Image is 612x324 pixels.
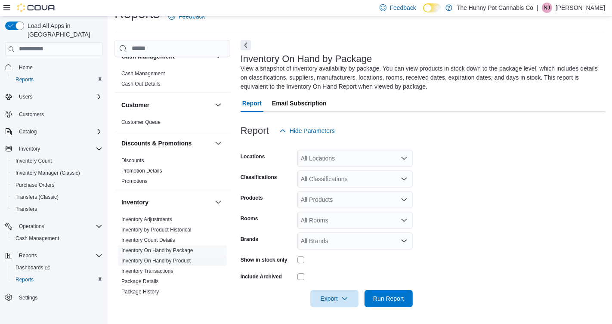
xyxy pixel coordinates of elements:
[9,179,106,191] button: Purchase Orders
[241,54,372,64] h3: Inventory On Hand by Package
[15,194,59,201] span: Transfers (Classic)
[241,236,258,243] label: Brands
[2,61,106,74] button: Home
[2,291,106,303] button: Settings
[19,252,37,259] span: Reports
[121,119,161,126] span: Customer Queue
[12,168,102,178] span: Inventory Manager (Classic)
[12,180,102,190] span: Purchase Orders
[121,247,193,254] span: Inventory On Hand by Package
[401,196,408,203] button: Open list of options
[542,3,552,13] div: Nafeesa Joseph
[121,157,144,164] a: Discounts
[12,74,37,85] a: Reports
[121,119,161,125] a: Customer Queue
[19,93,32,100] span: Users
[2,108,106,120] button: Customers
[15,235,59,242] span: Cash Management
[15,109,47,120] a: Customers
[213,138,223,148] button: Discounts & Promotions
[9,274,106,286] button: Reports
[401,176,408,182] button: Open list of options
[121,178,148,184] a: Promotions
[121,226,192,233] span: Inventory by Product Historical
[24,22,102,39] span: Load All Apps in [GEOGRAPHIC_DATA]
[12,156,56,166] a: Inventory Count
[121,101,211,109] button: Customer
[15,276,34,283] span: Reports
[12,233,62,244] a: Cash Management
[17,3,56,12] img: Cova
[114,155,230,190] div: Discounts & Promotions
[12,262,102,273] span: Dashboards
[15,221,102,231] span: Operations
[241,174,277,181] label: Classifications
[12,204,40,214] a: Transfers
[15,157,52,164] span: Inventory Count
[121,198,148,207] h3: Inventory
[19,64,33,71] span: Home
[12,180,58,190] a: Purchase Orders
[121,168,162,174] a: Promotion Details
[121,278,159,285] span: Package Details
[2,91,106,103] button: Users
[121,237,175,244] span: Inventory Count Details
[15,62,102,73] span: Home
[9,232,106,244] button: Cash Management
[9,167,106,179] button: Inventory Manager (Classic)
[544,3,550,13] span: NJ
[15,206,37,213] span: Transfers
[15,182,55,188] span: Purchase Orders
[2,220,106,232] button: Operations
[165,8,208,25] a: Feedback
[15,264,50,271] span: Dashboards
[242,95,262,112] span: Report
[121,237,175,243] a: Inventory Count Details
[19,111,44,118] span: Customers
[241,126,269,136] h3: Report
[15,76,34,83] span: Reports
[241,215,258,222] label: Rooms
[9,262,106,274] a: Dashboards
[121,70,165,77] span: Cash Management
[15,221,48,231] button: Operations
[15,109,102,120] span: Customers
[9,74,106,86] button: Reports
[121,139,192,148] h3: Discounts & Promotions
[401,238,408,244] button: Open list of options
[12,74,102,85] span: Reports
[290,127,335,135] span: Hide Parameters
[15,170,80,176] span: Inventory Manager (Classic)
[121,71,165,77] a: Cash Management
[121,299,166,305] a: Product Expirations
[12,156,102,166] span: Inventory Count
[12,262,53,273] a: Dashboards
[121,178,148,185] span: Promotions
[310,290,359,307] button: Export
[213,100,223,110] button: Customer
[241,153,265,160] label: Locations
[12,192,62,202] a: Transfers (Classic)
[373,294,404,303] span: Run Report
[15,92,102,102] span: Users
[114,68,230,93] div: Cash Management
[19,223,44,230] span: Operations
[9,203,106,215] button: Transfers
[15,144,102,154] span: Inventory
[401,217,408,224] button: Open list of options
[121,216,172,222] a: Inventory Adjustments
[241,64,601,91] div: View a snapshot of inventory availability by package. You can view products in stock down to the ...
[121,288,159,295] span: Package History
[121,227,192,233] a: Inventory by Product Historical
[12,204,102,214] span: Transfers
[15,127,40,137] button: Catalog
[272,95,327,112] span: Email Subscription
[457,3,533,13] p: The Hunny Pot Cannabis Co
[15,127,102,137] span: Catalog
[121,81,161,87] a: Cash Out Details
[556,3,605,13] p: [PERSON_NAME]
[15,62,36,73] a: Home
[121,268,173,274] a: Inventory Transactions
